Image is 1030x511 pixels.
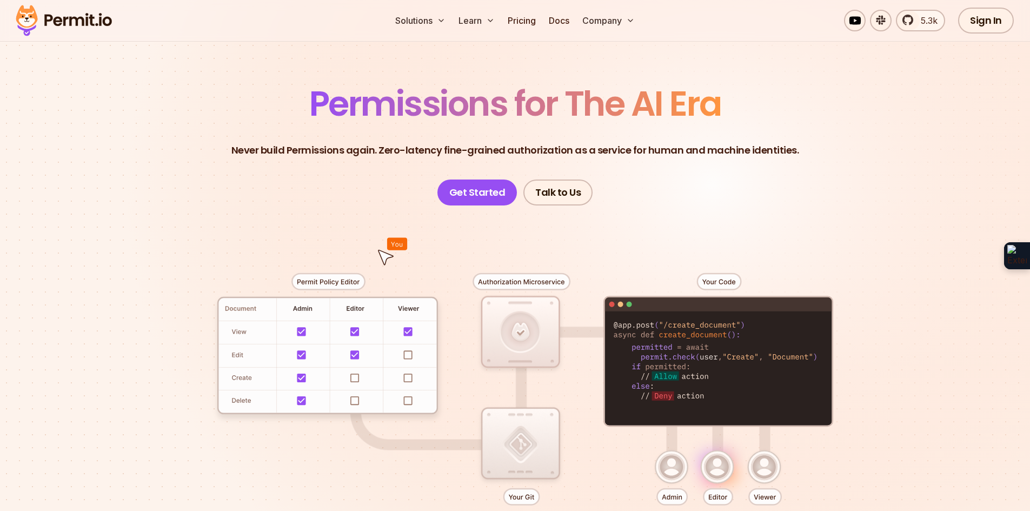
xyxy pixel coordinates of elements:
[578,10,639,31] button: Company
[503,10,540,31] a: Pricing
[11,2,117,39] img: Permit logo
[523,180,593,205] a: Talk to Us
[309,79,721,128] span: Permissions for The AI Era
[231,143,799,158] p: Never build Permissions again. Zero-latency fine-grained authorization as a service for human and...
[454,10,499,31] button: Learn
[391,10,450,31] button: Solutions
[1007,245,1027,267] img: Extension Icon
[958,8,1014,34] a: Sign In
[437,180,517,205] a: Get Started
[896,10,945,31] a: 5.3k
[544,10,574,31] a: Docs
[914,14,938,27] span: 5.3k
